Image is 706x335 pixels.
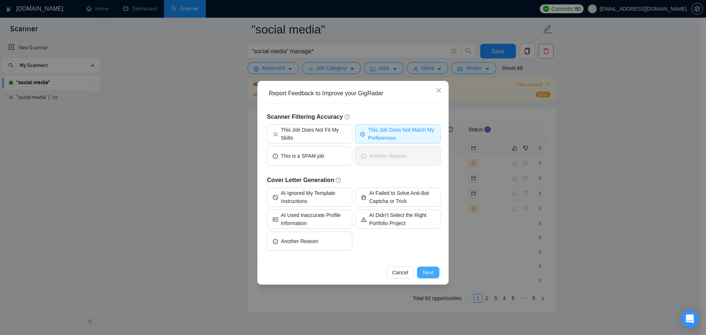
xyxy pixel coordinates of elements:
span: This is a SPAM job [281,152,324,160]
button: barsThis Job Does Not Fit My Skills [267,124,352,143]
span: setting [360,131,365,136]
span: This Job Does Not Match My Preferences [368,126,436,142]
button: frownAnother Reason [355,146,441,165]
span: exclamation-circle [273,153,278,158]
button: Close [429,81,449,101]
span: Another Reason [281,237,318,245]
span: This Job Does Not Fit My Skills [281,126,346,142]
h5: Cover Letter Generation [267,176,441,185]
button: exclamation-circleThis is a SPAM job [267,146,352,165]
button: settingThis Job Does Not Match My Preferences [355,124,441,143]
span: question-circle [345,114,350,120]
span: Next [423,268,434,277]
span: stop [273,194,278,200]
button: idcardAI Used Inaccurate Profile Information [267,210,352,229]
span: question-circle [336,177,342,183]
span: AI Used Inaccurate Profile Information [281,211,346,227]
span: AI Didn’t Select the Right Portfolio Project [369,211,435,227]
span: close [436,88,442,93]
span: frown [273,238,278,244]
button: Cancel [386,267,414,278]
span: bars [273,131,278,136]
button: warningAI Didn’t Select the Right Portfolio Project [355,210,441,229]
h5: Scanner Filtering Accuracy [267,113,441,121]
span: Cancel [392,268,409,277]
button: Next [417,267,439,278]
span: bug [361,194,366,200]
div: Open Intercom Messenger [681,310,699,328]
button: bugAI Failed to Solve Anti-Bot Captcha or Trick [355,188,441,207]
span: warning [361,216,366,222]
span: idcard [273,216,278,222]
div: Report Feedback to Improve your GigRadar [269,89,442,97]
span: AI Ignored My Template Instructions [281,189,346,205]
span: AI Failed to Solve Anti-Bot Captcha or Trick [369,189,435,205]
button: frownAnother Reason [267,232,352,251]
button: stopAI Ignored My Template Instructions [267,188,352,207]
